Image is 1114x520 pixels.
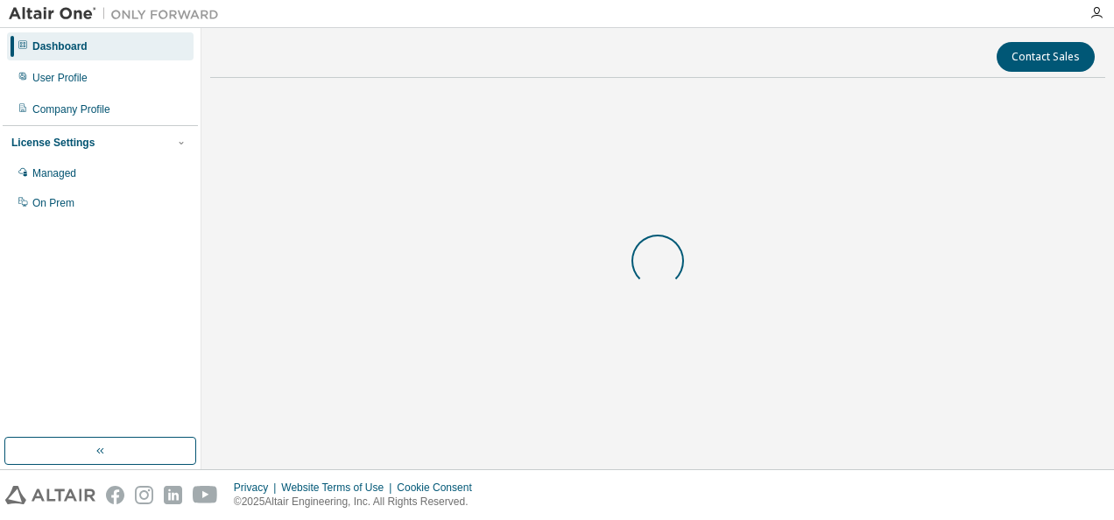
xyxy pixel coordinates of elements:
img: Altair One [9,5,228,23]
div: Website Terms of Use [281,481,397,495]
div: License Settings [11,136,95,150]
div: User Profile [32,71,88,85]
img: linkedin.svg [164,486,182,504]
div: On Prem [32,196,74,210]
div: Managed [32,166,76,180]
div: Company Profile [32,102,110,116]
img: instagram.svg [135,486,153,504]
img: facebook.svg [106,486,124,504]
img: altair_logo.svg [5,486,95,504]
div: Privacy [234,481,281,495]
p: © 2025 Altair Engineering, Inc. All Rights Reserved. [234,495,483,509]
img: youtube.svg [193,486,218,504]
div: Cookie Consent [397,481,482,495]
button: Contact Sales [997,42,1095,72]
div: Dashboard [32,39,88,53]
